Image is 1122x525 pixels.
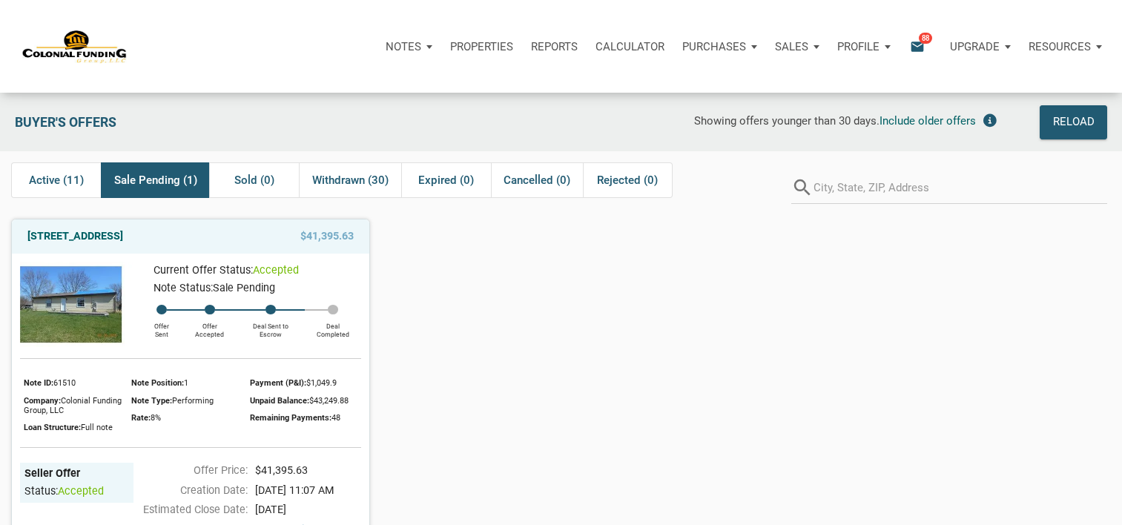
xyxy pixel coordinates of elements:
a: [STREET_ADDRESS] [27,228,123,245]
button: Resources [1020,24,1111,69]
span: Full note [81,423,113,432]
p: Calculator [595,40,664,53]
span: Note ID: [24,378,53,388]
span: 88 [919,32,932,44]
p: Profile [837,40,880,53]
span: Loan Structure: [24,423,81,432]
div: Deal Completed [305,314,362,338]
a: Calculator [587,24,673,69]
span: Remaining Payments: [250,413,331,423]
span: Active (11) [29,171,84,189]
span: $1,049.9 [306,378,337,388]
p: Notes [386,40,421,53]
img: NoteUnlimited [22,29,128,64]
span: Note Status: [154,282,213,294]
p: Resources [1029,40,1091,53]
div: Offer Accepted [182,314,237,338]
span: Showing offers younger than 30 days. [694,114,880,128]
div: $41,395.63 [248,463,369,479]
span: Sale Pending [213,282,275,294]
div: Cancelled (0) [491,162,583,198]
i: email [908,38,926,55]
span: Company: [24,396,61,406]
span: Withdrawn (30) [312,171,389,189]
button: Reload [1040,105,1107,139]
button: Upgrade [941,24,1020,69]
span: Include older offers [880,114,976,128]
div: Rejected (0) [583,162,673,198]
button: Notes [377,24,441,69]
span: Current Offer Status: [154,264,253,277]
span: Rate: [131,413,151,423]
span: Sold (0) [234,171,274,189]
div: [DATE] [248,502,369,518]
button: Reports [522,24,587,69]
p: Properties [450,40,513,53]
span: Note Position: [131,378,184,388]
span: 8% [151,413,161,423]
img: 576963 [20,262,133,347]
button: Profile [828,24,900,69]
button: email88 [899,24,941,69]
div: Buyer's Offers [7,105,340,139]
a: Properties [441,24,522,69]
div: Creation Date: [126,483,247,499]
div: Estimated Close Date: [126,502,247,518]
span: Performing [172,396,214,406]
span: Cancelled (0) [504,171,570,189]
span: Colonial Funding Group, LLC [24,396,122,415]
p: Purchases [682,40,746,53]
div: Expired (0) [401,162,491,198]
span: $41,395.63 [300,228,354,245]
div: Withdrawn (30) [299,162,400,198]
div: Sold (0) [209,162,299,198]
button: Sales [766,24,828,69]
button: Purchases [673,24,766,69]
p: Upgrade [950,40,1000,53]
input: City, State, ZIP, Address [814,171,1107,204]
span: Rejected (0) [597,171,658,189]
span: $43,249.88 [309,396,349,406]
span: accepted [253,264,299,277]
div: Reload [1052,112,1094,131]
p: Reports [531,40,578,53]
div: Active (11) [11,162,101,198]
span: Sale Pending (1) [114,171,197,189]
span: Payment (P&I): [250,378,306,388]
div: Seller Offer [24,467,130,481]
i: search [791,171,814,204]
span: 61510 [53,378,76,388]
span: 48 [331,413,340,423]
span: Unpaid Balance: [250,396,309,406]
div: Offer Price: [126,463,247,479]
div: Sale Pending (1) [101,162,209,198]
div: Deal Sent to Escrow [237,314,305,338]
span: Status: [24,485,58,498]
p: Sales [775,40,808,53]
div: [DATE] 11:07 AM [248,483,369,499]
span: Note Type: [131,396,172,406]
span: accepted [58,485,104,498]
span: 1 [184,378,188,388]
span: Expired (0) [418,171,474,189]
div: Offer Sent [141,314,182,338]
